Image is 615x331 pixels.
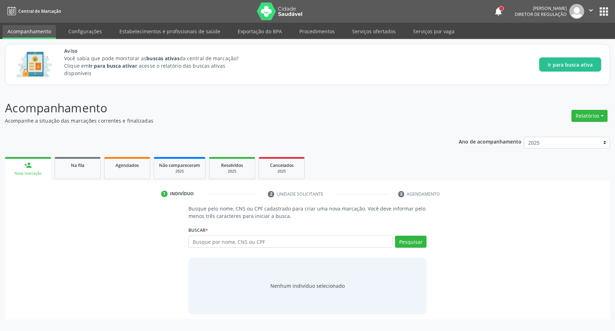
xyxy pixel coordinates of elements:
span: Diretor de regulação [515,11,567,17]
button: notifications [493,6,503,16]
div: 2025 [214,169,250,174]
span: Agendados [115,162,139,168]
div: 2025 [159,169,200,174]
a: Acompanhamento [2,25,56,39]
p: Acompanhe a situação das marcações correntes e finalizadas [5,117,429,124]
p: Busque pelo nome, CNS ou CPF cadastrado para criar uma nova marcação. Você deve informar pelo men... [188,205,427,220]
p: Ano de acompanhamento [459,137,521,146]
strong: buscas ativas [146,55,179,62]
button: apps [598,5,610,18]
div: person_add [24,161,32,169]
label: Buscar [188,225,208,236]
a: Serviços ofertados [347,25,401,38]
button: Pesquisar [395,236,427,248]
a: Configurações [63,25,107,38]
span: Ir para busca ativa [548,61,593,68]
div: 2025 [264,169,299,174]
input: Busque por nome, CNS ou CPF [188,236,393,248]
a: Procedimentos [294,25,340,38]
div: Indivíduo [170,191,194,197]
p: Acompanhamento [5,99,429,117]
span: Aviso [64,47,252,55]
p: Você sabia que pode monitorar as da central de marcação? Clique em e acesse o relatório das busca... [64,55,252,77]
img: img [569,4,584,19]
div: [PERSON_NAME] [515,5,567,11]
span: Cancelados [270,162,294,168]
span: Central de Marcação [18,8,61,14]
i:  [587,6,595,14]
a: Exportação do BPA [233,25,287,38]
div: Nova marcação [10,171,46,176]
span: Resolvidos [221,162,243,168]
span: Não compareceram [159,162,200,168]
a: Estabelecimentos e profissionais de saúde [114,25,225,38]
button:  [584,4,598,19]
div: 1 [161,191,168,197]
img: Imagem de CalloutCard [14,49,54,80]
button: Ir para busca ativa [539,57,601,72]
span: Na fila [71,162,84,168]
button: Relatórios [571,110,608,122]
a: Serviços por vaga [408,25,459,38]
strong: Ir para busca ativa [89,62,135,69]
div: Nenhum indivíduo selecionado [270,282,345,290]
a: Central de Marcação [5,5,61,17]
